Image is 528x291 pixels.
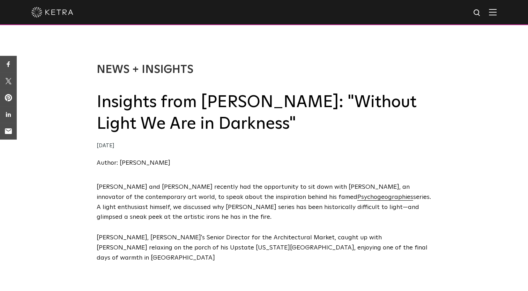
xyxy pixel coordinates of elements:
[357,194,413,200] a: Psychogeographies
[97,194,431,221] span: series. A light enthusiast himself, we discussed why [PERSON_NAME] series has been historically d...
[97,160,170,166] a: Author: [PERSON_NAME]
[473,9,482,17] img: search icon
[97,64,193,75] a: News + Insights
[489,9,497,15] img: Hamburger%20Nav.svg
[31,7,73,17] img: ketra-logo-2019-white
[97,184,410,200] span: [PERSON_NAME] and [PERSON_NAME] recently had the opportunity to sit down with [PERSON_NAME], an i...
[97,141,432,151] div: [DATE]
[97,234,427,261] span: [PERSON_NAME], [PERSON_NAME]'s Senior Director for the Architectural Market, caught up with [PERS...
[97,91,432,135] h2: Insights from [PERSON_NAME]: "Without Light We Are in Darkness"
